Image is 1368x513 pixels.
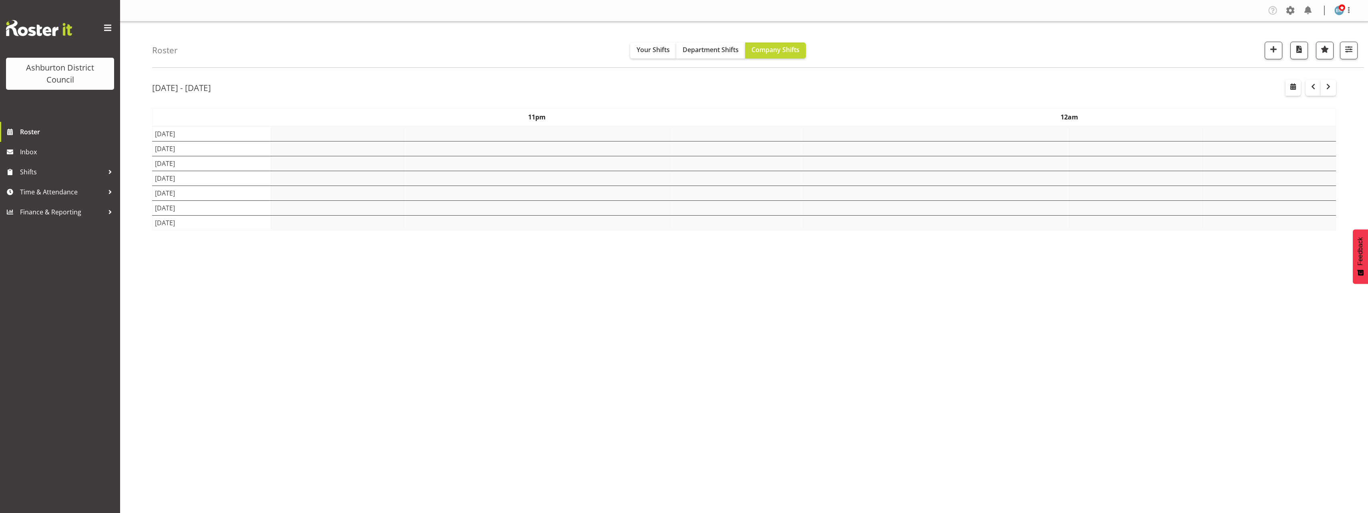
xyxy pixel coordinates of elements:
td: [DATE] [153,126,271,141]
td: [DATE] [153,215,271,230]
span: Shifts [20,166,104,178]
td: [DATE] [153,200,271,215]
span: Finance & Reporting [20,206,104,218]
span: Department Shifts [683,45,739,54]
span: Time & Attendance [20,186,104,198]
th: 11pm [271,108,803,126]
img: Rosterit website logo [6,20,72,36]
button: Select a specific date within the roster. [1286,80,1301,96]
span: Feedback [1357,237,1364,265]
span: Your Shifts [637,45,670,54]
td: [DATE] [153,171,271,186]
button: Highlight an important date within the roster. [1316,42,1334,59]
button: Feedback - Show survey [1353,229,1368,284]
td: [DATE] [153,186,271,200]
button: Download a PDF of the roster according to the set date range. [1290,42,1308,59]
th: 12am [803,108,1336,126]
span: Company Shifts [751,45,800,54]
img: ellen-nicol5656.jpg [1334,6,1344,15]
button: Department Shifts [676,42,745,59]
td: [DATE] [153,156,271,171]
span: Inbox [20,146,116,158]
button: Add a new shift [1265,42,1282,59]
h2: [DATE] - [DATE] [152,83,211,93]
td: [DATE] [153,141,271,156]
button: Your Shifts [630,42,676,59]
button: Filter Shifts [1340,42,1358,59]
div: Ashburton District Council [14,62,106,86]
h4: Roster [152,46,178,55]
button: Company Shifts [745,42,806,59]
span: Roster [20,126,116,138]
